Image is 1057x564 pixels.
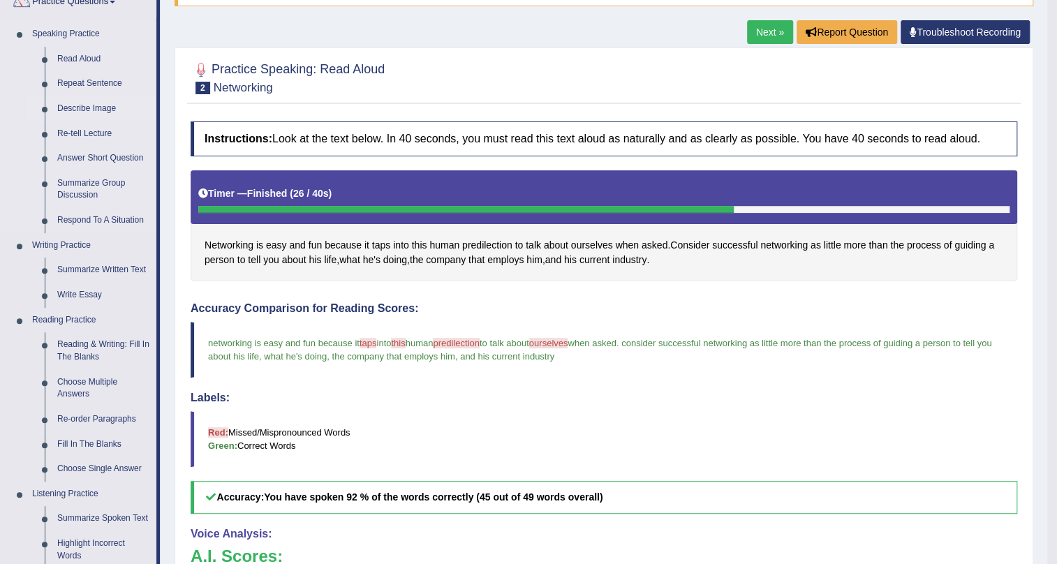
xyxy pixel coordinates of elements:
[747,20,793,44] a: Next »
[289,238,305,253] span: Click to see word definition
[191,528,1017,540] h4: Voice Analysis:
[324,253,337,267] span: Click to see word definition
[51,96,156,121] a: Describe Image
[712,238,757,253] span: Click to see word definition
[266,238,287,253] span: Click to see word definition
[612,253,646,267] span: Click to see word definition
[293,188,329,199] b: 26 / 40s
[332,351,454,362] span: the company that employs him
[571,238,613,253] span: Click to see word definition
[329,188,332,199] b: )
[191,59,385,94] h2: Practice Speaking: Read Aloud
[263,253,279,267] span: Click to see word definition
[191,481,1017,514] h5: Accuracy:
[526,253,542,267] span: Click to see word definition
[191,170,1017,281] div: . , , , .
[325,238,362,253] span: Click to see word definition
[26,233,156,258] a: Writing Practice
[760,238,808,253] span: Click to see word definition
[264,351,327,362] span: what he's doing
[811,238,821,253] span: Click to see word definition
[205,133,272,144] b: Instructions:
[264,491,603,503] b: You have spoken 92 % of the words correctly (45 out of 49 words overall)
[480,338,529,348] span: to talk about
[51,407,156,432] a: Re-order Paragraphs
[391,338,405,348] span: this
[26,22,156,47] a: Speaking Practice
[195,82,210,94] span: 2
[372,238,390,253] span: Click to see word definition
[954,238,986,253] span: Click to see word definition
[51,432,156,457] a: Fill In The Blanks
[455,351,458,362] span: ,
[247,188,288,199] b: Finished
[51,457,156,482] a: Choose Single Answer
[51,47,156,72] a: Read Aloud
[529,338,568,348] span: ourselves
[208,338,360,348] span: networking is easy and fun because it
[433,338,480,348] span: predilection
[944,238,952,253] span: Click to see word definition
[410,253,423,267] span: Click to see word definition
[26,308,156,333] a: Reading Practice
[248,253,260,267] span: Click to see word definition
[309,253,321,267] span: Click to see word definition
[51,146,156,171] a: Answer Short Question
[393,238,409,253] span: Click to see word definition
[327,351,330,362] span: ,
[51,71,156,96] a: Repeat Sentence
[383,253,407,267] span: Click to see word definition
[309,238,322,253] span: Click to see word definition
[51,370,156,407] a: Choose Multiple Answers
[642,238,667,253] span: Click to see word definition
[545,253,561,267] span: Click to see word definition
[26,482,156,507] a: Listening Practice
[51,208,156,233] a: Respond To A Situation
[363,253,380,267] span: Click to see word definition
[51,506,156,531] a: Summarize Spoken Text
[487,253,524,267] span: Click to see word definition
[191,392,1017,404] h4: Labels:
[198,188,332,199] h5: Timer —
[462,238,512,253] span: Click to see word definition
[256,238,263,253] span: Click to see word definition
[290,188,293,199] b: (
[615,238,638,253] span: Click to see word definition
[191,302,1017,315] h4: Accuracy Comparison for Reading Scores:
[901,20,1030,44] a: Troubleshoot Recording
[426,253,466,267] span: Click to see word definition
[205,238,253,253] span: Click to see word definition
[515,238,523,253] span: Click to see word definition
[51,283,156,308] a: Write Essay
[579,253,610,267] span: Click to see word definition
[544,238,568,253] span: Click to see word definition
[339,253,360,267] span: Click to see word definition
[360,338,377,348] span: taps
[282,253,306,267] span: Click to see word definition
[208,440,237,451] b: Green:
[824,238,841,253] span: Click to see word definition
[237,253,246,267] span: Click to see word definition
[797,20,897,44] button: Report Question
[468,253,485,267] span: Click to see word definition
[568,338,616,348] span: when asked
[616,338,619,348] span: .
[191,411,1017,467] blockquote: Missed/Mispronounced Words Correct Words
[406,338,434,348] span: human
[51,171,156,208] a: Summarize Group Discussion
[989,238,994,253] span: Click to see word definition
[191,121,1017,156] h4: Look at the text below. In 40 seconds, you must read this text aloud as naturally and as clearly ...
[907,238,941,253] span: Click to see word definition
[460,351,554,362] span: and his current industry
[526,238,541,253] span: Click to see word definition
[564,253,577,267] span: Click to see word definition
[51,121,156,147] a: Re-tell Lecture
[259,351,262,362] span: ,
[51,258,156,283] a: Summarize Written Text
[670,238,709,253] span: Click to see word definition
[868,238,887,253] span: Click to see word definition
[205,253,235,267] span: Click to see word definition
[376,338,391,348] span: into
[412,238,427,253] span: Click to see word definition
[843,238,866,253] span: Click to see word definition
